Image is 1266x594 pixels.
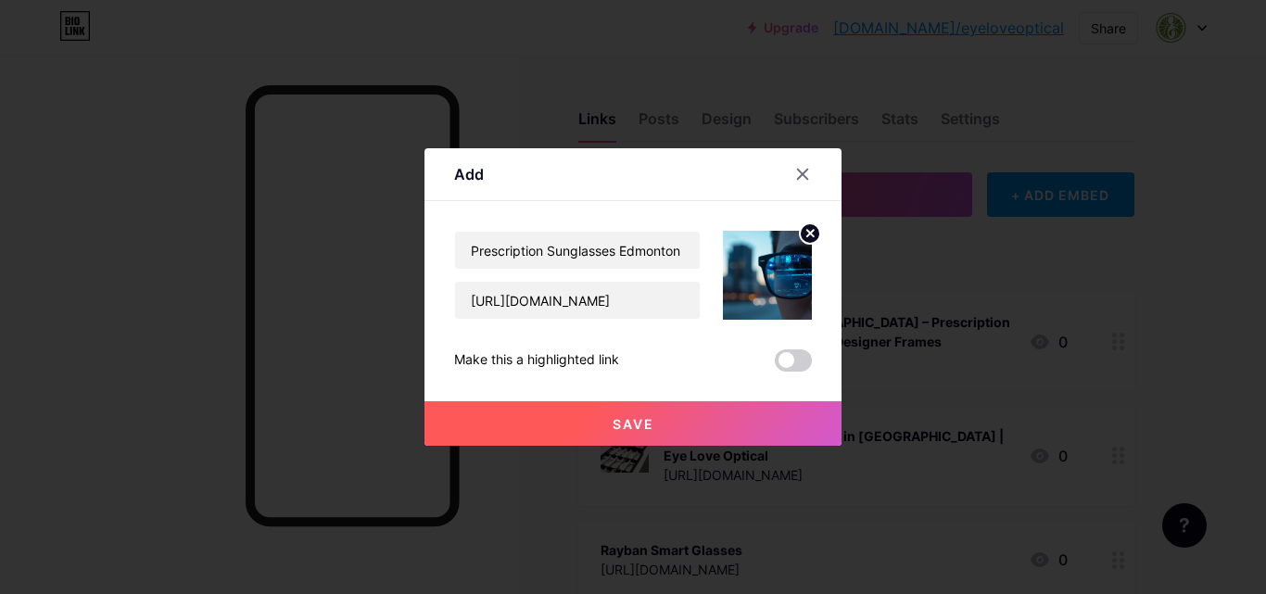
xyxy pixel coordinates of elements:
[455,232,700,269] input: Title
[723,231,812,320] img: link_thumbnail
[454,163,484,185] div: Add
[424,401,842,446] button: Save
[454,349,619,372] div: Make this a highlighted link
[455,282,700,319] input: URL
[613,416,654,432] span: Save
